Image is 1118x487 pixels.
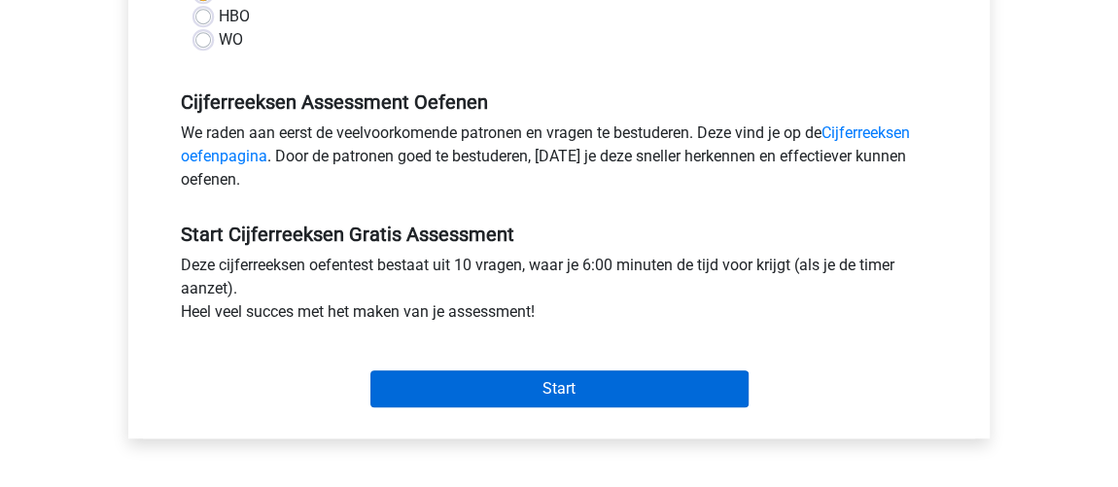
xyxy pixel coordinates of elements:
div: We raden aan eerst de veelvoorkomende patronen en vragen te bestuderen. Deze vind je op de . Door... [166,122,952,199]
label: HBO [219,5,250,28]
h5: Start Cijferreeksen Gratis Assessment [181,223,937,246]
label: WO [219,28,243,52]
input: Start [370,370,749,407]
div: Deze cijferreeksen oefentest bestaat uit 10 vragen, waar je 6:00 minuten de tijd voor krijgt (als... [166,254,952,331]
h5: Cijferreeksen Assessment Oefenen [181,90,937,114]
